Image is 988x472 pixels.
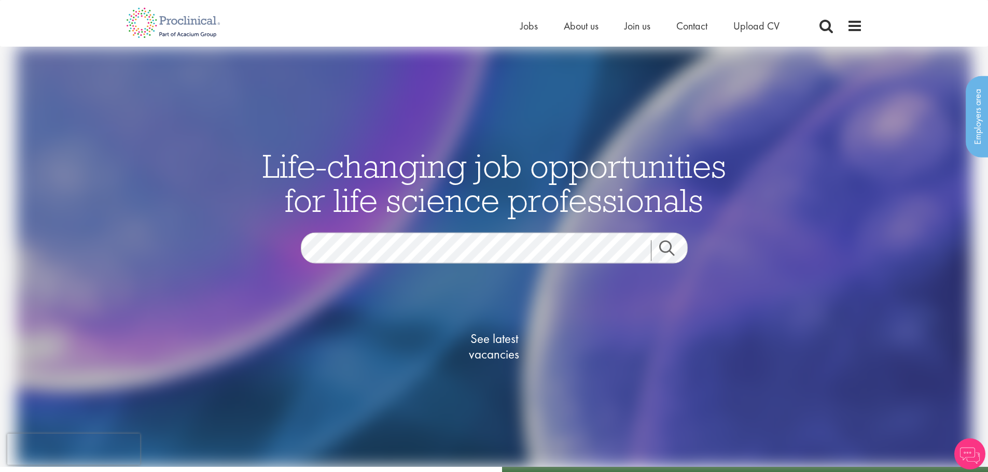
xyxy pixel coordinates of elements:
[262,145,726,221] span: Life-changing job opportunities for life science professionals
[676,19,707,33] a: Contact
[442,290,546,404] a: See latestvacancies
[16,47,972,467] img: candidate home
[624,19,650,33] a: Join us
[442,331,546,362] span: See latest vacancies
[954,438,985,469] img: Chatbot
[520,19,538,33] a: Jobs
[651,240,695,261] a: Job search submit button
[7,434,140,465] iframe: reCAPTCHA
[564,19,599,33] a: About us
[733,19,780,33] a: Upload CV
